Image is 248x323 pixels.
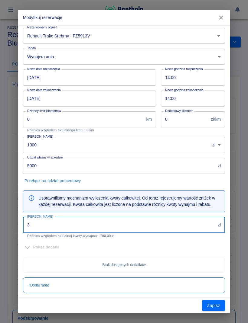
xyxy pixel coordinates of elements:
p: km [146,116,152,123]
label: Nowa data rozpoczęcia [27,67,60,71]
div: Wynajem auta [23,49,225,65]
button: Otwórz [214,32,223,40]
label: [PERSON_NAME] [27,214,53,219]
p: zł [218,222,221,228]
button: Przełącz na udział procentowy [23,176,82,186]
p: Różnica względem aktualnego limitu: 0 km [27,128,152,132]
div: zł [208,137,225,153]
label: Nowa godzina zakończenia [165,88,204,92]
input: hh:mm [161,69,221,85]
p: Różnica względem aktualnej kwoty wynajmu: -700,00 zł [27,234,221,238]
label: Nowa data zakończenia [27,88,61,92]
p: Brak dostępnych dodatków [28,262,220,267]
p: zł [218,163,221,169]
input: Choose date, selected date is 19 wrz 2025 [23,69,152,85]
label: Nowa godzina rozpoczęcia [165,67,203,71]
input: Choose date, selected date is 21 wrz 2025 [23,91,152,107]
label: Dzienny limit kilometrów [27,109,61,113]
input: hh:mm [161,91,221,107]
h2: Modyfikuj rezerwację [18,10,230,25]
button: Zapisz [202,300,225,311]
p: + Dodaj rabat [28,283,49,288]
label: Udział własny w szkodzie [27,155,63,160]
label: Dodatkowy kilometr [165,109,193,113]
label: [PERSON_NAME] [27,134,53,139]
input: Koszt całkowity rezerwacji [23,217,215,233]
p: Usprawniliśmy mechanizm wyliczenia kwoty całkowitej. Od teraz rejestrujemy wartość zniżek w każde... [38,195,220,208]
label: Rezerwowany pojazd [27,25,57,30]
label: Taryfa [27,46,36,50]
p: zł/km [211,116,221,123]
